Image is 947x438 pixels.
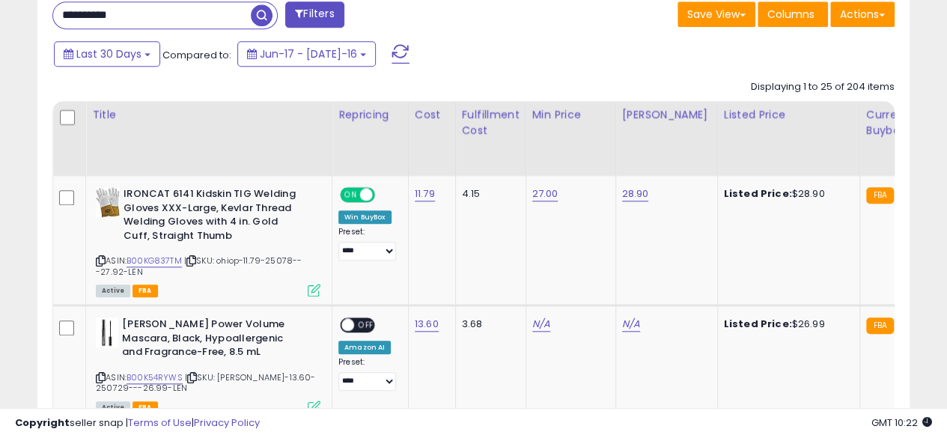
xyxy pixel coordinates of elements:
[122,317,304,363] b: [PERSON_NAME] Power Volume Mascara, Black, Hypoallergenic and Fragrance-Free, 8.5 mL
[532,186,558,201] a: 27.00
[54,41,160,67] button: Last 30 Days
[92,107,326,123] div: Title
[133,285,158,297] span: FBA
[237,41,376,67] button: Jun-17 - [DATE]-16
[622,317,640,332] a: N/A
[532,107,609,123] div: Min Price
[127,371,183,384] a: B00K54RYWS
[866,107,943,139] div: Current Buybox Price
[532,317,550,332] a: N/A
[767,7,814,22] span: Columns
[415,186,435,201] a: 11.79
[96,317,118,347] img: 31TfnI8JNPL._SL40_.jpg
[194,416,260,430] a: Privacy Policy
[96,371,316,394] span: | SKU: [PERSON_NAME]-13.60-250729---26.99-LEN
[373,189,397,201] span: OFF
[15,416,260,431] div: seller snap | |
[830,1,895,27] button: Actions
[96,255,302,277] span: | SKU: ohiop-11.79-25078---27.92-LEN
[124,187,305,246] b: IRONCAT 6141 Kidskin TIG Welding Gloves XXX-Large, Kevlar Thread Welding Gloves with 4 in. Gold C...
[724,317,848,331] div: $26.99
[622,107,711,123] div: [PERSON_NAME]
[354,319,378,332] span: OFF
[162,48,231,62] span: Compared to:
[338,341,391,354] div: Amazon AI
[96,317,320,412] div: ASIN:
[96,187,120,217] img: 51pYmjaRSuL._SL40_.jpg
[871,416,932,430] span: 2025-08-16 10:22 GMT
[96,285,130,297] span: All listings currently available for purchase on Amazon
[462,187,514,201] div: 4.15
[622,186,649,201] a: 28.90
[15,416,70,430] strong: Copyright
[127,255,182,267] a: B00KG837TM
[462,107,520,139] div: Fulfillment Cost
[338,210,392,224] div: Win BuyBox
[338,227,397,261] div: Preset:
[751,80,895,94] div: Displaying 1 to 25 of 204 items
[415,107,449,123] div: Cost
[866,187,894,204] small: FBA
[866,317,894,334] small: FBA
[338,357,397,391] div: Preset:
[260,46,357,61] span: Jun-17 - [DATE]-16
[462,317,514,331] div: 3.68
[415,317,439,332] a: 13.60
[96,187,320,295] div: ASIN:
[724,187,848,201] div: $28.90
[724,186,792,201] b: Listed Price:
[338,107,402,123] div: Repricing
[724,107,853,123] div: Listed Price
[677,1,755,27] button: Save View
[285,1,344,28] button: Filters
[724,317,792,331] b: Listed Price:
[758,1,828,27] button: Columns
[341,189,360,201] span: ON
[76,46,141,61] span: Last 30 Days
[128,416,192,430] a: Terms of Use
